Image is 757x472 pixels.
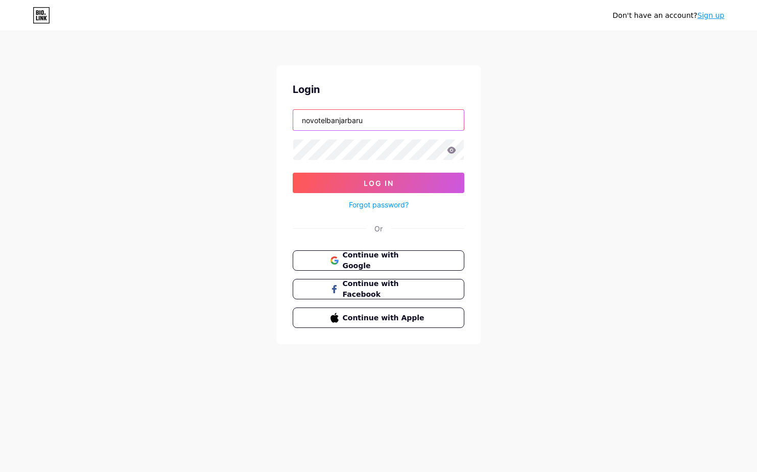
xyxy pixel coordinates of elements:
[343,278,427,300] span: Continue with Facebook
[374,223,383,234] div: Or
[349,199,409,210] a: Forgot password?
[293,110,464,130] input: Username
[343,313,427,323] span: Continue with Apple
[612,10,724,21] div: Don't have an account?
[293,279,464,299] button: Continue with Facebook
[293,308,464,328] button: Continue with Apple
[293,173,464,193] button: Log In
[364,179,394,187] span: Log In
[343,250,427,271] span: Continue with Google
[293,82,464,97] div: Login
[697,11,724,19] a: Sign up
[293,250,464,271] button: Continue with Google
